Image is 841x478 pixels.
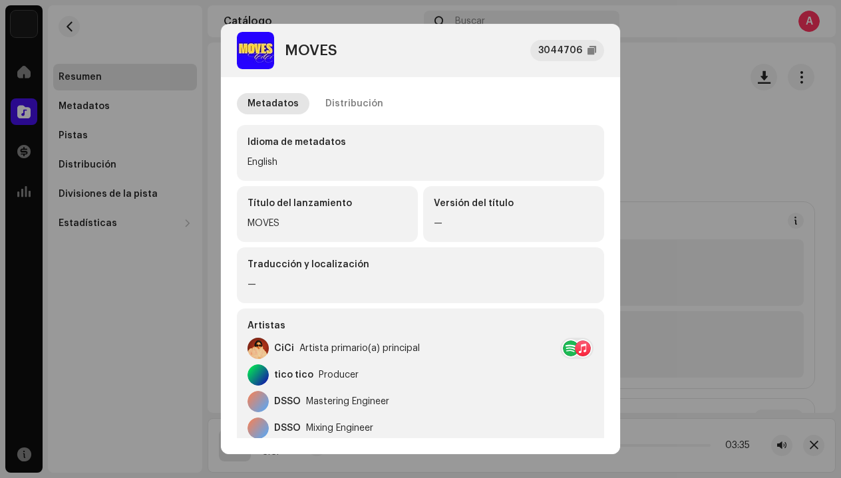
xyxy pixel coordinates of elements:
[274,343,294,354] div: CiCi
[248,338,269,359] img: 6c91fd6b-ecf4-444a-932f-fa4d39fbaa68
[248,154,593,170] div: English
[248,258,593,271] div: Traducción y localización
[248,197,407,210] div: Título del lanzamiento
[299,343,420,354] div: Artista primario(a) principal
[248,277,593,293] div: —
[274,423,301,433] div: DSSO
[248,319,593,332] div: Artistas
[248,136,593,149] div: Idioma de metadatos
[306,396,389,407] div: Mastering Engineer
[274,370,313,380] div: tico tico
[306,423,373,433] div: Mixing Engineer
[248,93,299,114] div: Metadatos
[274,396,301,407] div: DSSO
[285,43,337,59] div: MOVES
[538,43,582,59] div: 3044706
[248,215,407,231] div: MOVES
[237,32,274,69] img: b911d3f3-d64b-4c5c-b6b3-3d0925851d22
[434,215,593,231] div: —
[319,370,359,380] div: Producer
[325,93,383,114] div: Distribución
[434,197,593,210] div: Versión del título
